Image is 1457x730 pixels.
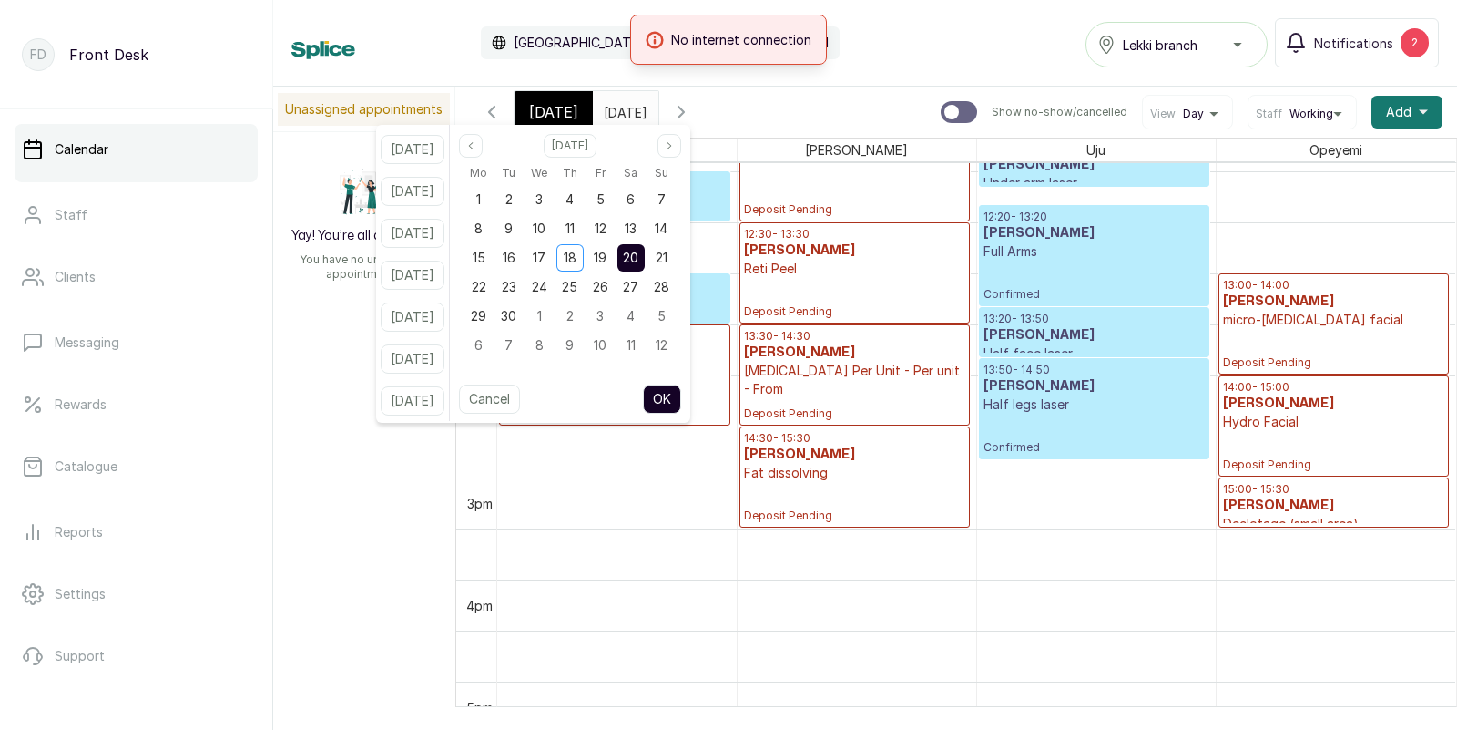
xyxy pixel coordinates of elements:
[464,272,494,302] div: 22 Sep 2025
[596,191,605,207] span: 5
[502,162,515,184] span: Tu
[381,261,444,290] button: [DATE]
[501,308,516,324] span: 30
[284,252,444,282] p: You have no unassigned appointments.
[55,523,103,541] p: Reports
[566,308,574,324] span: 2
[983,210,1205,224] p: 12:20 - 13:20
[15,441,258,492] a: Catalogue
[525,214,555,243] div: 10 Sep 2025
[1223,515,1445,533] p: Declotage (small area)
[565,191,574,207] span: 4
[533,221,545,236] span: 10
[381,177,444,206] button: [DATE]
[616,272,646,302] div: 27 Sep 2025
[744,482,965,523] p: Deposit Pending
[744,242,965,260] h3: [PERSON_NAME]
[1223,293,1445,311] h3: [PERSON_NAME]
[983,312,1205,326] p: 13:20 - 13:50
[1223,395,1445,413] h3: [PERSON_NAME]
[744,431,965,446] p: 14:30 - 15:30
[1150,107,1176,121] span: View
[744,125,965,217] p: Deposit Pending
[594,337,606,353] span: 10
[1183,107,1204,121] span: Day
[562,279,577,294] span: 25
[983,261,1205,302] p: Confirmed
[744,362,965,398] p: [MEDICAL_DATA] Per Unit - Per unit - From
[643,385,681,414] button: OK
[15,379,258,430] a: Rewards
[1223,431,1445,472] p: Deposit Pending
[381,344,444,374] button: [DATE]
[586,185,616,214] div: 05 Sep 2025
[623,250,638,265] span: 20
[655,162,668,184] span: Su
[525,243,555,272] div: 17 Sep 2025
[459,134,483,158] button: Previous month
[291,227,438,245] h2: Yay! You’re all caught up!
[555,302,585,331] div: 02 Oct 2025
[983,326,1205,344] h3: [PERSON_NAME]
[744,344,965,362] h3: [PERSON_NAME]
[55,334,119,352] p: Messaging
[1223,482,1445,497] p: 15:00 - 15:30
[473,250,485,265] span: 15
[504,337,513,353] span: 7
[594,250,606,265] span: 19
[744,260,965,278] p: Reti Peel
[472,279,486,294] span: 22
[627,308,635,324] span: 4
[381,135,444,164] button: [DATE]
[1083,139,1109,161] span: Uju
[471,308,486,324] span: 29
[537,308,542,324] span: 1
[474,221,483,236] span: 8
[646,243,676,272] div: 21 Sep 2025
[596,308,604,324] span: 3
[278,93,450,126] p: Unassigned appointments
[992,105,1127,119] p: Show no-show/cancelled
[1256,107,1282,121] span: Staff
[801,139,912,161] span: [PERSON_NAME]
[616,243,646,272] div: 20 Sep 2025
[983,414,1205,455] p: Confirmed
[656,250,667,265] span: 21
[1223,413,1445,431] p: Hydro Facial
[595,221,606,236] span: 12
[15,124,258,175] a: Calendar
[525,331,555,360] div: 08 Oct 2025
[55,458,117,476] p: Catalogue
[983,344,1205,363] p: Half face laser
[555,331,585,360] div: 09 Oct 2025
[525,272,555,302] div: 24 Sep 2025
[983,377,1205,396] h3: [PERSON_NAME]
[464,185,494,214] div: 01 Sep 2025
[596,162,606,184] span: Fr
[544,134,596,158] button: Select month
[586,272,616,302] div: 26 Sep 2025
[555,214,585,243] div: 11 Sep 2025
[381,386,444,416] button: [DATE]
[983,174,1205,192] p: Under arm laser
[15,317,258,368] a: Messaging
[15,507,258,558] a: Reports
[555,161,585,185] div: Thursday
[616,161,646,185] div: Saturday
[525,302,555,331] div: 01 Oct 2025
[593,279,608,294] span: 26
[627,191,635,207] span: 6
[983,224,1205,242] h3: [PERSON_NAME]
[463,596,496,615] div: 4pm
[1386,103,1411,121] span: Add
[55,140,108,159] p: Calendar
[464,161,677,360] div: Sep 2025
[15,569,258,620] a: Settings
[555,185,585,214] div: 04 Sep 2025
[627,337,636,353] span: 11
[505,191,513,207] span: 2
[1150,107,1225,121] button: ViewDay
[565,337,574,353] span: 9
[744,446,965,464] h3: [PERSON_NAME]
[564,250,576,265] span: 18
